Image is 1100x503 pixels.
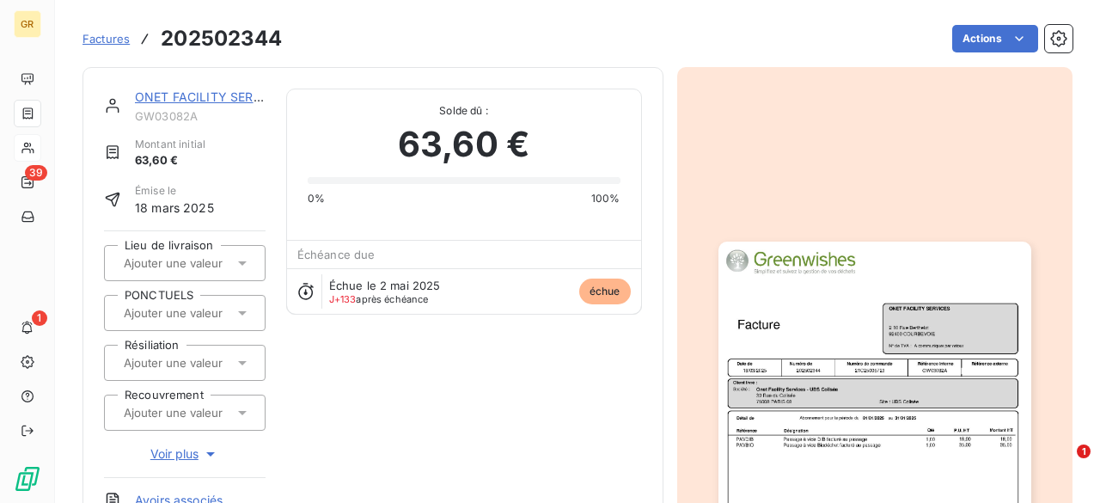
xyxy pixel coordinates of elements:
[579,279,631,304] span: échue
[122,305,295,321] input: Ajouter une valeur
[14,465,41,493] img: Logo LeanPay
[135,109,266,123] span: GW03082A
[104,445,266,463] button: Voir plus
[329,279,441,292] span: Échue le 2 mai 2025
[122,405,295,420] input: Ajouter une valeur
[25,165,47,181] span: 39
[135,89,289,104] a: ONET FACILITY SERVICES
[135,183,214,199] span: Émise le
[308,191,325,206] span: 0%
[1077,445,1091,458] span: 1
[82,32,130,46] span: Factures
[135,152,205,169] span: 63,60 €
[82,30,130,47] a: Factures
[161,23,282,54] h3: 202502344
[329,294,429,304] span: après échéance
[135,137,205,152] span: Montant initial
[591,191,620,206] span: 100%
[135,199,214,217] span: 18 mars 2025
[952,25,1038,52] button: Actions
[297,248,376,261] span: Échéance due
[14,10,41,38] div: GR
[398,119,529,170] span: 63,60 €
[150,445,219,463] span: Voir plus
[122,355,295,371] input: Ajouter une valeur
[329,293,357,305] span: J+133
[122,255,295,271] input: Ajouter une valeur
[32,310,47,326] span: 1
[308,103,620,119] span: Solde dû :
[1042,445,1083,486] iframe: Intercom live chat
